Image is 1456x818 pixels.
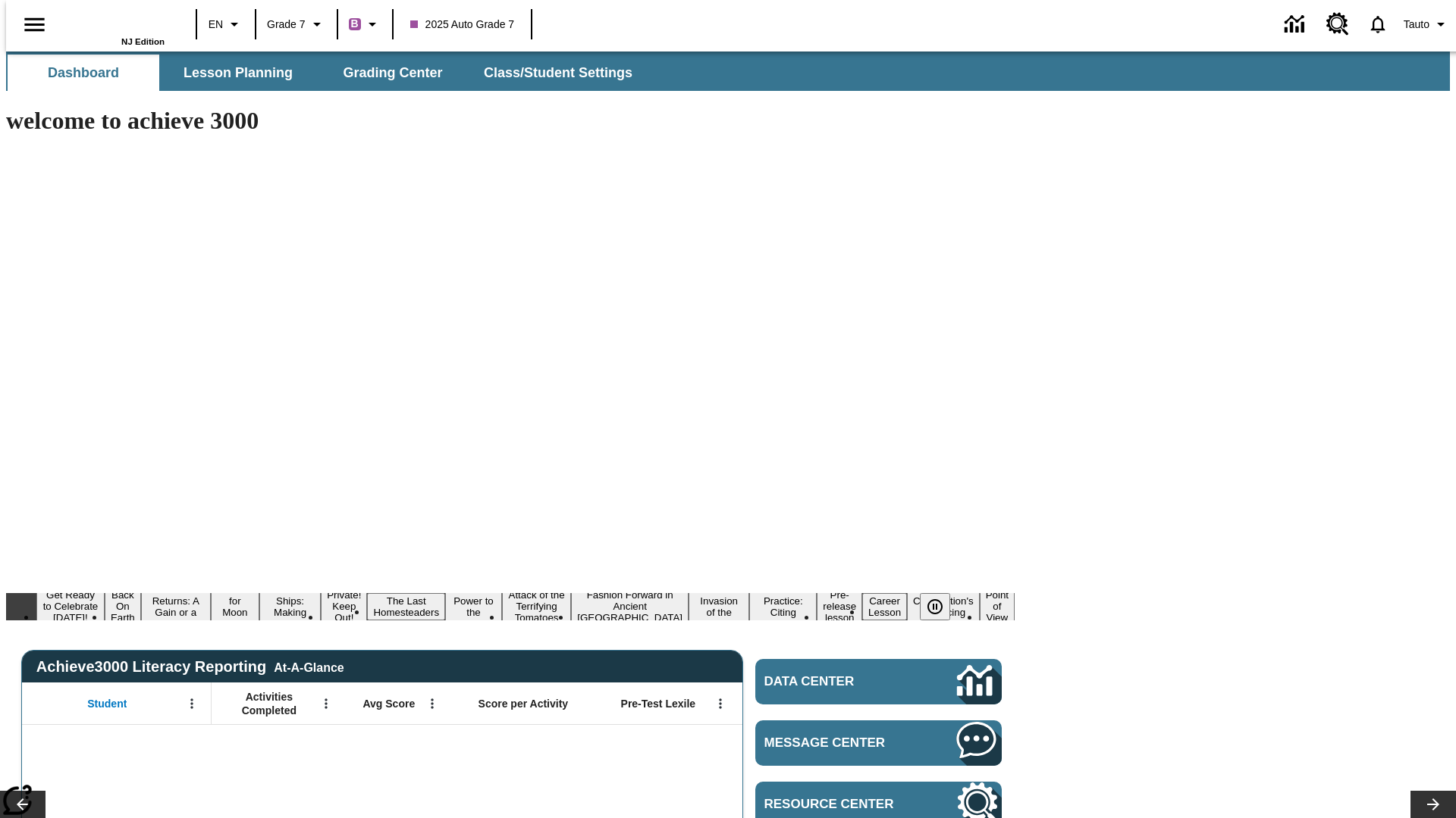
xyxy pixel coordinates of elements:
[351,14,359,33] span: B
[502,587,571,626] button: Slide 9 Attack of the Terrifying Tomatoes
[907,582,980,632] button: Slide 15 The Constitution's Balancing Act
[1404,17,1429,33] span: Tauto
[211,582,259,632] button: Slide 4 Time for Moon Rules?
[8,55,159,91] button: Dashboard
[421,692,444,715] button: Open Menu
[219,690,319,717] span: Activities Completed
[445,582,502,632] button: Slide 8 Solar Power to the People
[274,658,344,675] div: At-A-Glance
[709,692,732,715] button: Open Menu
[1317,4,1358,45] a: Resource Center, Will open in new tab
[920,593,950,620] button: Pause
[1398,11,1456,38] button: Profile/Settings
[749,582,817,632] button: Slide 12 Mixed Practice: Citing Evidence
[362,697,415,710] span: Avg Score
[764,797,912,812] span: Resource Center
[980,587,1015,626] button: Slide 16 Point of View
[472,55,645,91] button: Class/Student Settings
[479,697,569,710] span: Score per Activity
[862,593,907,620] button: Slide 14 Career Lesson
[6,55,646,91] div: SubNavbar
[367,593,445,620] button: Slide 7 The Last Homesteaders
[321,587,367,626] button: Slide 6 Private! Keep Out!
[180,692,203,715] button: Open Menu
[410,17,515,33] span: 2025 Auto Grade 7
[12,2,57,47] button: Open side menu
[484,64,632,82] span: Class/Student Settings
[315,692,337,715] button: Open Menu
[1410,791,1456,818] button: Lesson carousel, Next
[343,11,388,38] button: Boost Class color is purple. Change class color
[571,587,689,626] button: Slide 10 Fashion Forward in Ancient Rome
[764,674,906,689] span: Data Center
[48,64,119,82] span: Dashboard
[817,587,862,626] button: Slide 13 Pre-release lesson
[920,593,965,620] div: Pause
[755,720,1002,766] a: Message Center
[6,107,1015,135] h1: welcome to achieve 3000
[621,697,696,710] span: Pre-Test Lexile
[87,697,127,710] span: Student
[1276,4,1317,45] a: Data Center
[6,52,1450,91] div: SubNavbar
[66,7,165,37] a: Home
[343,64,442,82] span: Grading Center
[689,582,749,632] button: Slide 11 The Invasion of the Free CD
[1358,5,1398,44] a: Notifications
[121,37,165,46] span: NJ Edition
[36,587,105,626] button: Slide 1 Get Ready to Celebrate Juneteenth!
[202,11,250,38] button: Language: EN, Select a language
[259,582,321,632] button: Slide 5 Cruise Ships: Making Waves
[36,658,344,676] span: Achieve3000 Literacy Reporting
[209,17,223,33] span: EN
[184,64,293,82] span: Lesson Planning
[317,55,469,91] button: Grading Center
[755,659,1002,704] a: Data Center
[162,55,314,91] button: Lesson Planning
[141,582,211,632] button: Slide 3 Free Returns: A Gain or a Drain?
[261,11,332,38] button: Grade: Grade 7, Select a grade
[764,735,912,751] span: Message Center
[267,17,306,33] span: Grade 7
[66,5,165,46] div: Home
[105,587,141,626] button: Slide 2 Back On Earth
